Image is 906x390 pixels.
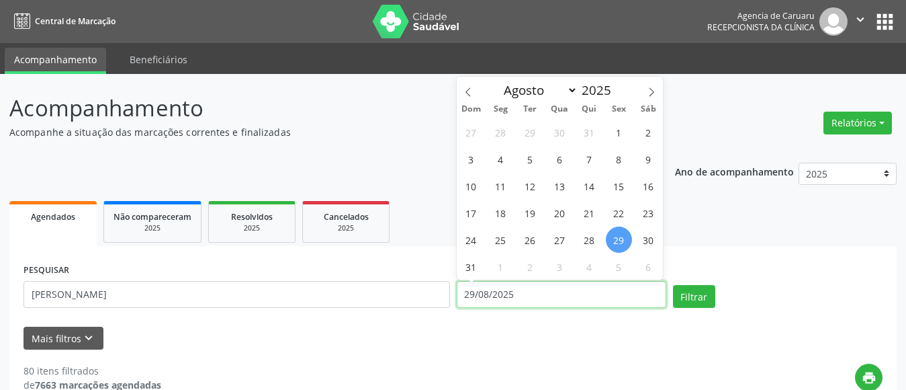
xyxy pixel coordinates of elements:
div: Agencia de Caruaru [707,10,815,22]
a: Beneficiários [120,48,197,71]
span: Agosto 26, 2025 [517,227,543,253]
span: Agosto 28, 2025 [576,227,602,253]
span: Agosto 21, 2025 [576,200,602,226]
span: Recepcionista da clínica [707,22,815,33]
div: 80 itens filtrados [24,364,161,378]
span: Não compareceram [114,211,191,223]
span: Agosto 13, 2025 [547,173,573,199]
input: Year [578,81,622,99]
span: Agosto 8, 2025 [606,146,632,172]
span: Agosto 22, 2025 [606,200,632,226]
span: Agosto 29, 2025 [606,227,632,253]
span: Setembro 6, 2025 [635,253,662,280]
span: Cancelados [324,211,369,223]
span: Ter [515,105,545,114]
span: Julho 29, 2025 [517,119,543,145]
i:  [853,12,868,27]
span: Agosto 18, 2025 [488,200,514,226]
span: Dom [457,105,486,114]
span: Setembro 2, 2025 [517,253,543,280]
p: Ano de acompanhamento [675,163,794,180]
span: Setembro 4, 2025 [576,253,602,280]
i: keyboard_arrow_down [81,331,96,346]
span: Agosto 14, 2025 [576,173,602,199]
span: Qui [574,105,604,114]
span: Agendados [31,211,75,223]
button: Filtrar [673,285,715,308]
span: Qua [545,105,574,114]
span: Julho 27, 2025 [458,119,484,145]
span: Seg [486,105,515,114]
span: Setembro 3, 2025 [547,253,573,280]
input: Nome, código do beneficiário ou CPF [24,281,450,308]
label: PESQUISAR [24,260,69,281]
span: Agosto 25, 2025 [488,227,514,253]
span: Agosto 17, 2025 [458,200,484,226]
span: Agosto 11, 2025 [488,173,514,199]
a: Central de Marcação [9,10,116,32]
div: 2025 [312,223,379,233]
span: Agosto 3, 2025 [458,146,484,172]
span: Agosto 7, 2025 [576,146,602,172]
button: Mais filtroskeyboard_arrow_down [24,327,103,350]
span: Julho 30, 2025 [547,119,573,145]
span: Sex [604,105,633,114]
span: Agosto 5, 2025 [517,146,543,172]
span: Agosto 30, 2025 [635,227,662,253]
span: Agosto 20, 2025 [547,200,573,226]
span: Agosto 16, 2025 [635,173,662,199]
span: Agosto 2, 2025 [635,119,662,145]
button: Relatórios [823,112,892,134]
span: Sáb [633,105,663,114]
span: Julho 28, 2025 [488,119,514,145]
span: Agosto 27, 2025 [547,227,573,253]
select: Month [498,81,578,100]
a: Acompanhamento [5,48,106,74]
span: Agosto 23, 2025 [635,200,662,226]
span: Agosto 9, 2025 [635,146,662,172]
p: Acompanhamento [9,91,631,125]
span: Julho 31, 2025 [576,119,602,145]
span: Setembro 5, 2025 [606,253,632,280]
div: 2025 [218,223,285,233]
span: Agosto 6, 2025 [547,146,573,172]
p: Acompanhe a situação das marcações correntes e finalizadas [9,125,631,139]
i: print [862,370,876,385]
span: Agosto 19, 2025 [517,200,543,226]
div: 2025 [114,223,191,233]
button:  [848,7,873,36]
span: Agosto 10, 2025 [458,173,484,199]
span: Agosto 4, 2025 [488,146,514,172]
span: Agosto 24, 2025 [458,227,484,253]
button: apps [873,10,897,34]
span: Agosto 31, 2025 [458,253,484,280]
span: Resolvidos [231,211,273,223]
span: Central de Marcação [35,15,116,27]
span: Agosto 12, 2025 [517,173,543,199]
span: Setembro 1, 2025 [488,253,514,280]
input: Selecione um intervalo [457,281,666,308]
span: Agosto 15, 2025 [606,173,632,199]
span: Agosto 1, 2025 [606,119,632,145]
img: img [819,7,848,36]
